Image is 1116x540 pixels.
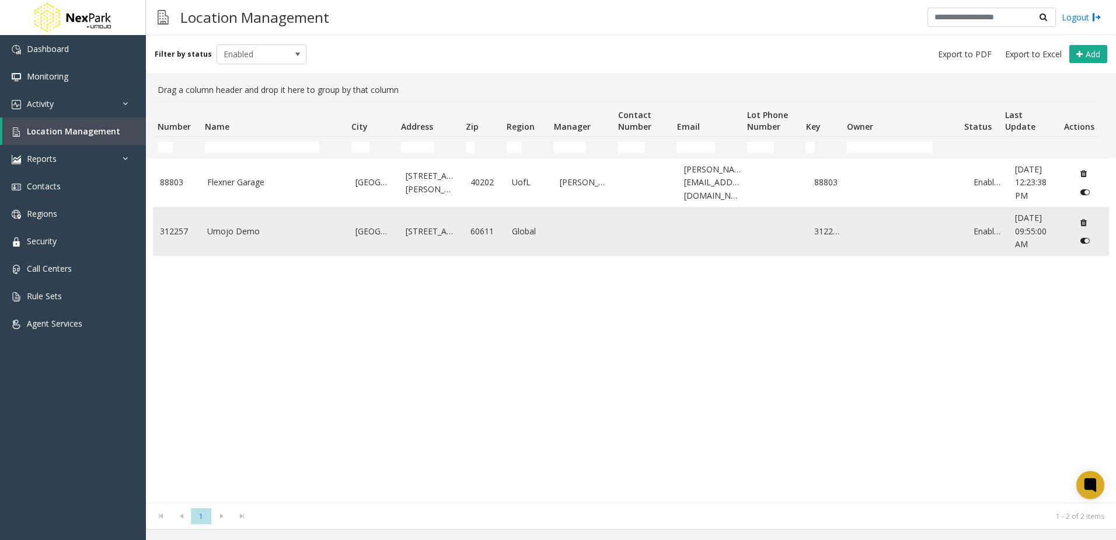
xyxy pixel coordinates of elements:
[406,225,457,238] a: [STREET_ADDRESS]
[512,225,545,238] a: Global
[351,141,369,153] input: City Filter
[207,176,341,189] a: Flexner Garage
[355,225,392,238] a: [GEOGRAPHIC_DATA]
[12,45,21,54] img: 'icon'
[684,163,741,202] a: [PERSON_NAME][EMAIL_ADDRESS][DOMAIN_NAME]
[1000,46,1066,63] button: Export to Excel
[27,318,82,329] span: Agent Services
[12,72,21,82] img: 'icon'
[205,121,229,132] span: Name
[2,117,146,145] a: Location Management
[158,141,173,153] input: Number Filter
[12,182,21,192] img: 'icon'
[1069,45,1107,64] button: Add
[401,121,433,132] span: Address
[160,176,193,189] a: 88803
[938,49,992,60] span: Export to PDF
[814,225,842,238] a: 312257
[801,137,842,158] td: Key Filter
[146,101,1116,503] div: Data table
[747,141,774,153] input: Lot Phone Number Filter
[396,137,461,158] td: Address Filter
[27,263,72,274] span: Call Centers
[470,225,498,238] a: 60611
[553,141,586,153] input: Manager Filter
[355,176,392,189] a: [GEOGRAPHIC_DATA]
[12,320,21,329] img: 'icon'
[217,45,288,64] span: Enabled
[153,79,1109,101] div: Drag a column header and drop it here to group by that column
[153,137,200,158] td: Number Filter
[191,508,211,524] span: Page 1
[560,176,611,189] a: [PERSON_NAME]
[27,153,57,164] span: Reports
[406,169,457,196] a: [STREET_ADDRESS][PERSON_NAME]
[1086,49,1100,60] span: Add
[27,71,68,82] span: Monitoring
[27,208,57,219] span: Regions
[618,141,645,153] input: Contact Number Filter
[1005,109,1035,132] span: Last Update
[27,181,61,192] span: Contacts
[351,121,368,132] span: City
[613,137,672,158] td: Contact Number Filter
[742,137,801,158] td: Lot Phone Number Filter
[1059,102,1100,137] th: Actions
[175,3,335,32] h3: Location Management
[466,121,479,132] span: Zip
[847,141,933,153] input: Owner Filter
[204,141,319,153] input: Name Filter
[461,137,502,158] td: Zip Filter
[842,137,960,158] td: Owner Filter
[1075,213,1093,231] button: Delete
[470,176,498,189] a: 40202
[1015,164,1047,201] span: [DATE] 12:23:38 PM
[155,49,212,60] label: Filter by status
[12,100,21,109] img: 'icon'
[200,137,346,158] td: Name Filter
[1075,183,1096,202] button: Disable
[158,3,169,32] img: pageIcon
[676,141,715,153] input: Email Filter
[1015,212,1060,251] a: [DATE] 09:55:00 AM
[207,225,341,238] a: Umojo Demo
[401,141,434,153] input: Address Filter
[805,141,815,153] input: Key Filter
[27,98,54,109] span: Activity
[502,137,549,158] td: Region Filter
[974,225,1001,238] a: Enabled
[974,176,1001,189] a: Enabled
[259,511,1104,521] kendo-pager-info: 1 - 2 of 2 items
[12,210,21,219] img: 'icon'
[960,102,1000,137] th: Status
[1075,164,1093,183] button: Delete
[554,121,591,132] span: Manager
[466,141,475,153] input: Zip Filter
[27,290,62,302] span: Rule Sets
[806,121,821,132] span: Key
[12,127,21,137] img: 'icon'
[847,121,873,132] span: Owner
[512,176,545,189] a: UofL
[158,121,191,132] span: Number
[1075,231,1096,250] button: Disable
[1005,49,1062,60] span: Export to Excel
[507,121,535,132] span: Region
[814,176,842,189] a: 88803
[27,126,120,137] span: Location Management
[672,137,742,158] td: Email Filter
[160,225,193,238] a: 312257
[618,109,651,132] span: Contact Number
[677,121,700,132] span: Email
[12,265,21,274] img: 'icon'
[1062,11,1101,23] a: Logout
[1092,11,1101,23] img: logout
[507,141,522,153] input: Region Filter
[549,137,613,158] td: Manager Filter
[1000,137,1059,158] td: Last Update Filter
[933,46,996,63] button: Export to PDF
[27,236,57,247] span: Security
[347,137,396,158] td: City Filter
[1059,137,1100,158] td: Actions Filter
[1015,212,1047,250] span: [DATE] 09:55:00 AM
